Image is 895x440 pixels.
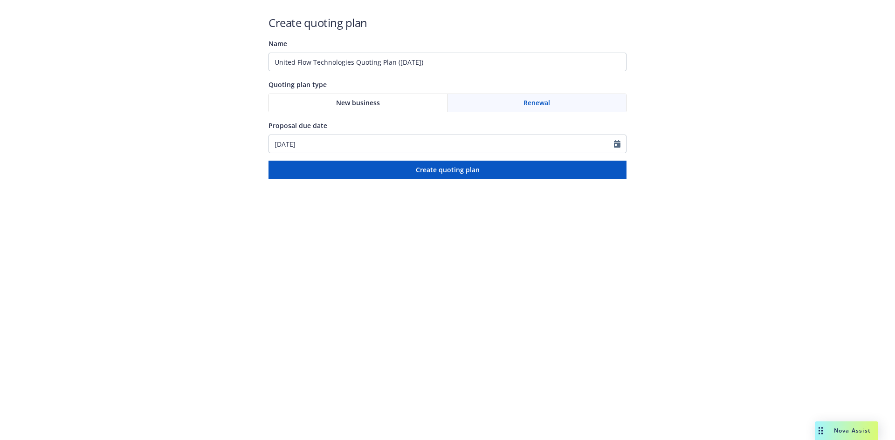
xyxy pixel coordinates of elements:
[268,121,327,130] span: Proposal due date
[815,421,826,440] div: Drag to move
[416,165,480,174] span: Create quoting plan
[834,426,871,434] span: Nova Assist
[614,140,620,148] svg: Calendar
[268,53,626,71] input: Quoting plan name
[268,80,327,89] span: Quoting plan type
[268,15,626,30] h1: Create quoting plan
[268,161,626,179] button: Create quoting plan
[269,135,614,153] input: MM/DD/YYYY
[268,39,287,48] span: Name
[523,98,550,108] span: Renewal
[815,421,878,440] button: Nova Assist
[336,98,380,108] span: New business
